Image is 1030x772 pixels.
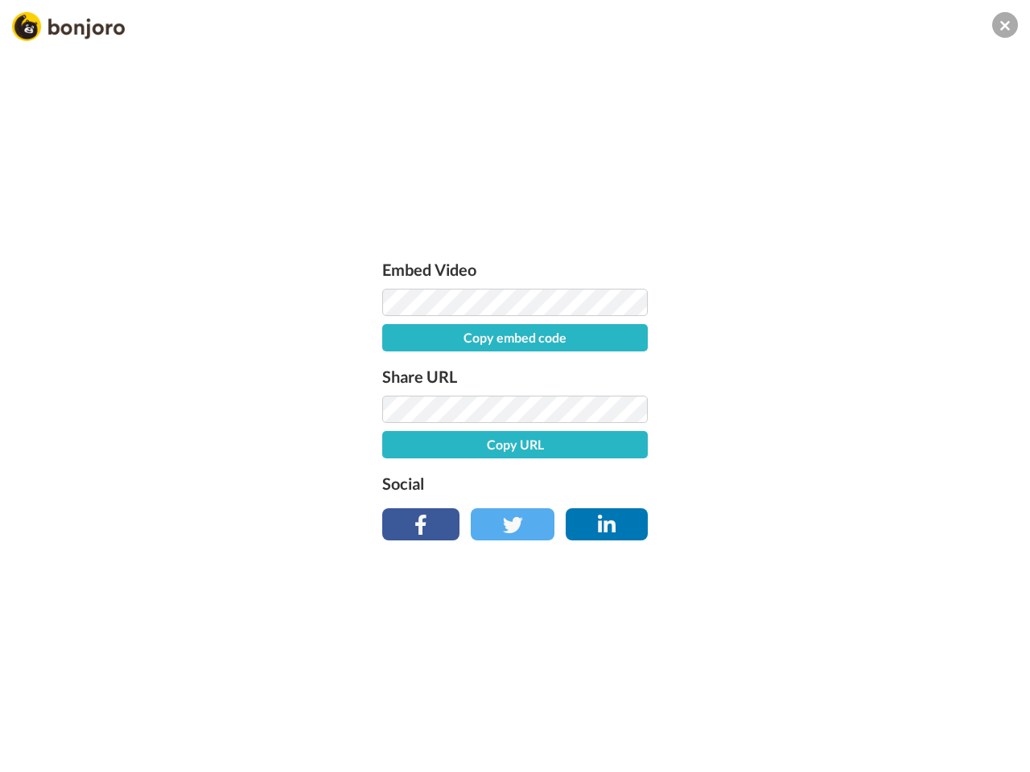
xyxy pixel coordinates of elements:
[382,470,648,496] label: Social
[382,363,648,389] label: Share URL
[12,12,125,41] img: Bonjoro Logo
[382,324,648,351] button: Copy embed code
[382,257,648,282] label: Embed Video
[382,431,648,458] button: Copy URL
